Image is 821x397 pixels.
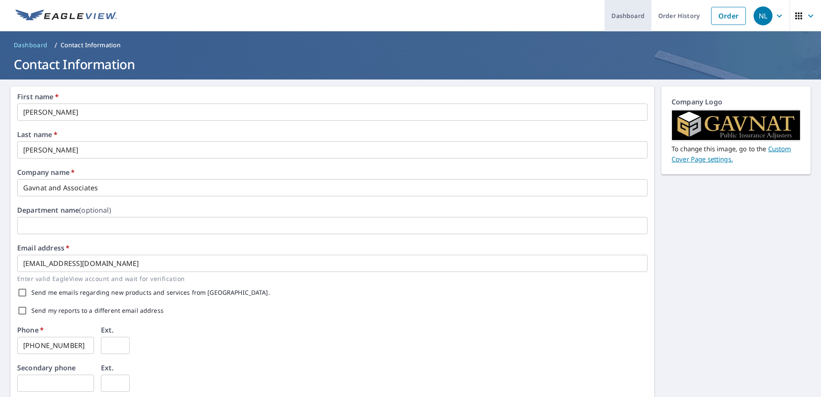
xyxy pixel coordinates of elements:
[14,41,48,49] span: Dashboard
[10,55,811,73] h1: Contact Information
[17,207,111,214] label: Department name
[79,205,111,215] b: (optional)
[17,327,44,333] label: Phone
[101,327,114,333] label: Ext.
[711,7,746,25] a: Order
[17,244,70,251] label: Email address
[10,38,51,52] a: Dashboard
[55,40,57,50] li: /
[17,364,76,371] label: Secondary phone
[61,41,121,49] p: Contact Information
[17,93,59,100] label: First name
[672,110,800,140] img: gavnat_logo_black_bg.jpg
[17,131,58,138] label: Last name
[672,97,800,109] p: Company Logo
[31,308,164,314] label: Send my reports to a different email address
[672,141,800,164] p: To change this image, go to the
[15,9,117,22] img: EV Logo
[101,364,114,371] label: Ext.
[17,169,75,176] label: Company name
[31,290,270,296] label: Send me emails regarding new products and services from [GEOGRAPHIC_DATA].
[17,274,642,284] p: Enter valid EagleView account and wait for verification
[672,144,791,163] a: Custome cover page
[754,6,772,25] div: NL
[10,38,811,52] nav: breadcrumb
